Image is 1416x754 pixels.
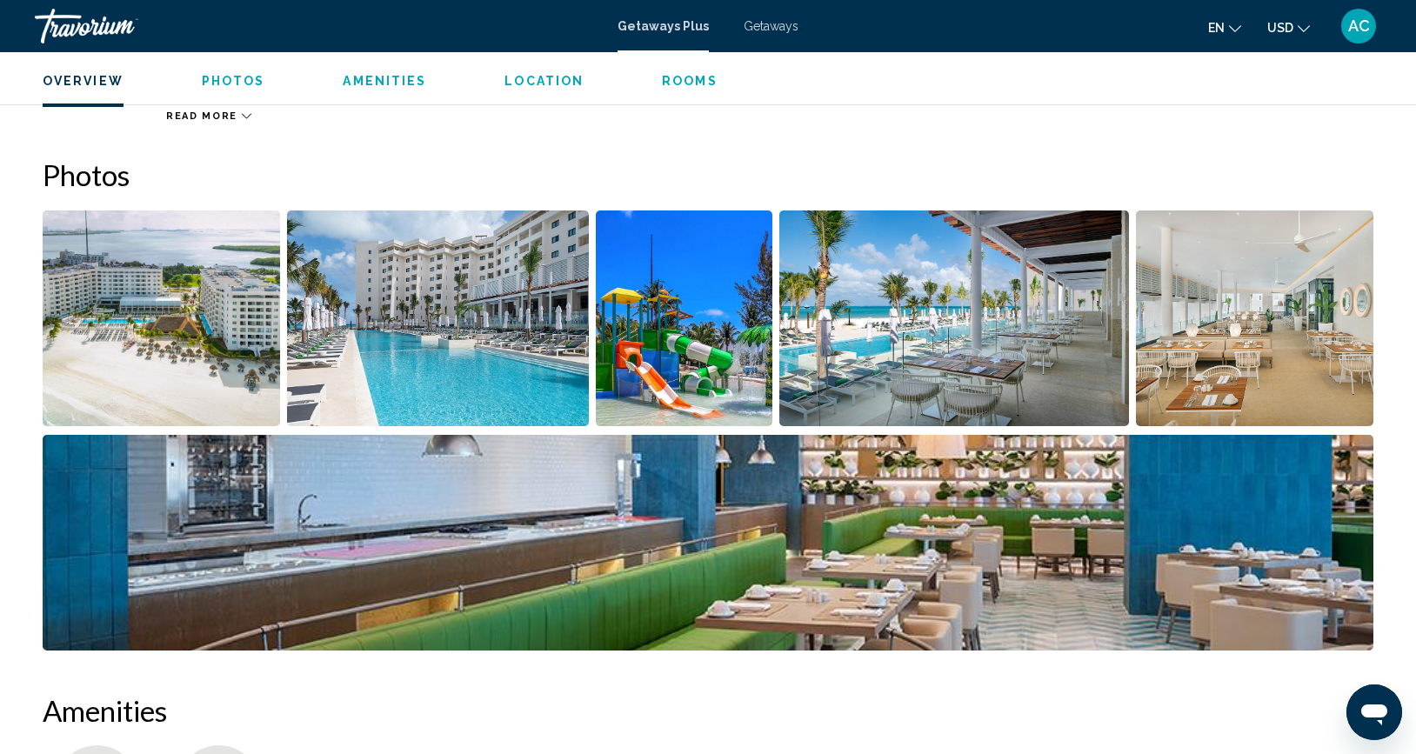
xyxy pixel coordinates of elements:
[287,210,590,427] button: Open full-screen image slider
[618,19,709,33] a: Getaways Plus
[43,434,1373,651] button: Open full-screen image slider
[779,210,1130,427] button: Open full-screen image slider
[504,74,584,88] span: Location
[43,693,1373,728] h2: Amenities
[1267,21,1293,35] span: USD
[343,73,426,89] button: Amenities
[43,210,280,427] button: Open full-screen image slider
[596,210,772,427] button: Open full-screen image slider
[1208,21,1225,35] span: en
[1208,15,1241,40] button: Change language
[1336,8,1381,44] button: User Menu
[744,19,798,33] a: Getaways
[343,74,426,88] span: Amenities
[202,73,265,89] button: Photos
[202,74,265,88] span: Photos
[504,73,584,89] button: Location
[662,74,718,88] span: Rooms
[1348,17,1370,35] span: AC
[1267,15,1310,40] button: Change currency
[1346,684,1402,740] iframe: Button to launch messaging window
[43,157,1373,192] h2: Photos
[43,73,124,89] button: Overview
[166,110,251,123] button: Read more
[43,74,124,88] span: Overview
[1136,210,1373,427] button: Open full-screen image slider
[662,73,718,89] button: Rooms
[35,9,600,43] a: Travorium
[166,110,237,122] span: Read more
